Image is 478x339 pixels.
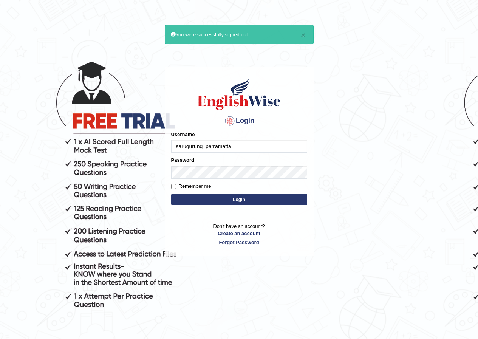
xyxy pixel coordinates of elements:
[171,183,211,190] label: Remember me
[171,156,194,164] label: Password
[171,115,307,127] h4: Login
[196,77,282,111] img: Logo of English Wise sign in for intelligent practice with AI
[171,223,307,246] p: Don't have an account?
[171,131,195,138] label: Username
[301,31,305,39] button: ×
[165,25,314,44] div: You were successfully signed out
[171,230,307,237] a: Create an account
[171,184,176,189] input: Remember me
[171,194,307,205] button: Login
[171,239,307,246] a: Forgot Password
